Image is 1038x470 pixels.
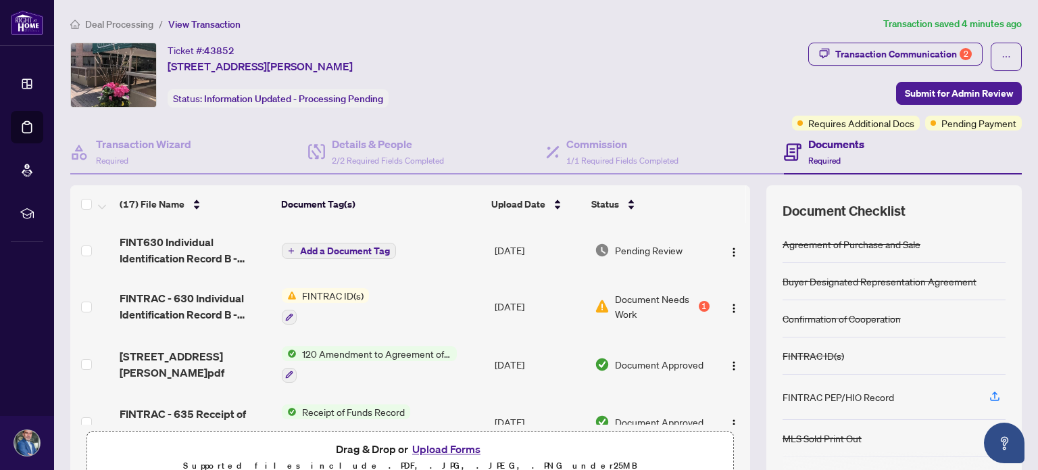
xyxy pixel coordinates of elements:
img: Logo [728,419,739,429]
button: Status Icon120 Amendment to Agreement of Purchase and Sale [282,346,457,383]
img: Document Status [595,243,610,258]
span: home [70,20,80,29]
button: Logo [723,296,745,317]
img: Logo [728,247,739,258]
span: Upload Date [491,197,545,212]
h4: Documents [808,136,864,152]
span: Receipt of Funds Record [297,404,410,419]
img: Status Icon [282,404,297,419]
span: plus [288,248,295,254]
img: Document Status [595,299,610,314]
button: Logo [723,239,745,261]
div: Buyer Designated Representation Agreement [783,274,977,289]
img: logo [11,10,43,35]
div: Confirmation of Cooperation [783,311,901,326]
img: Document Status [595,415,610,429]
td: [DATE] [489,223,589,277]
th: (17) File Name [114,185,276,223]
span: FINTRAC - 630 Individual Identification Record B - PropTx-OREA_[DATE] 20_41_48_PANAGIOTIS.pdf [120,290,271,323]
th: Upload Date [486,185,586,223]
span: View Transaction [168,18,241,30]
span: 43852 [204,45,234,57]
button: Status IconFINTRAC ID(s) [282,288,369,325]
span: Deal Processing [85,18,153,30]
span: FINTRAC - 635 Receipt of Funds Record - PropTx-OREA_[DATE] 20_20_53updated.pdf [120,406,271,438]
span: Document Approved [615,415,703,429]
button: Upload Forms [408,440,485,458]
td: [DATE] [489,335,589,394]
button: Add a Document Tag [282,242,396,260]
img: Document Status [595,357,610,372]
span: 120 Amendment to Agreement of Purchase and Sale [297,346,457,361]
img: Status Icon [282,346,297,361]
span: Status [591,197,619,212]
span: Required [96,156,128,166]
div: 2 [960,48,972,60]
span: Information Updated - Processing Pending [204,93,383,105]
h4: Details & People [332,136,444,152]
div: FINTRAC PEP/HIO Record [783,390,894,404]
span: Requires Additional Docs [808,116,914,131]
th: Document Tag(s) [276,185,487,223]
span: ellipsis [1002,52,1011,62]
th: Status [586,185,710,223]
span: Document Approved [615,357,703,372]
div: MLS Sold Print Out [783,431,862,446]
img: Profile Icon [14,430,40,456]
td: [DATE] [489,394,589,452]
span: 2/2 Required Fields Completed [332,156,444,166]
div: Ticket #: [168,43,234,58]
span: Pending Review [615,243,683,258]
span: (17) File Name [120,197,184,212]
span: FINT630 Individual Identification Record B - PropTx-OREA_[DATE] 21_23_09updated.pdf [120,234,271,266]
span: [STREET_ADDRESS][PERSON_NAME]pdf [120,348,271,381]
div: Status: [168,89,389,108]
div: Agreement of Purchase and Sale [783,237,920,252]
span: Submit for Admin Review [905,83,1013,104]
div: Transaction Communication [835,43,972,65]
h4: Commission [566,136,678,152]
img: IMG-C12270281_1.jpg [71,43,156,107]
span: Document Needs Work [615,291,695,321]
span: Required [808,156,841,166]
img: Logo [728,303,739,314]
article: Transaction saved 4 minutes ago [883,16,1022,32]
h4: Transaction Wizard [96,136,191,152]
td: [DATE] [489,277,589,335]
button: Logo [723,411,745,433]
span: FINTRAC ID(s) [297,288,369,303]
div: 1 [699,301,710,312]
div: FINTRAC ID(s) [783,348,844,363]
img: Status Icon [282,288,297,303]
span: [STREET_ADDRESS][PERSON_NAME] [168,58,353,74]
img: Logo [728,360,739,371]
button: Submit for Admin Review [896,82,1022,105]
li: / [159,16,163,32]
button: Open asap [984,423,1024,463]
span: Drag & Drop or [336,440,485,458]
button: Logo [723,354,745,375]
button: Transaction Communication2 [808,43,983,66]
button: Add a Document Tag [282,243,396,259]
span: 1/1 Required Fields Completed [566,156,678,166]
span: Pending Payment [941,116,1016,131]
button: Status IconReceipt of Funds Record [282,404,410,441]
span: Add a Document Tag [300,246,390,256]
span: Document Checklist [783,202,906,220]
